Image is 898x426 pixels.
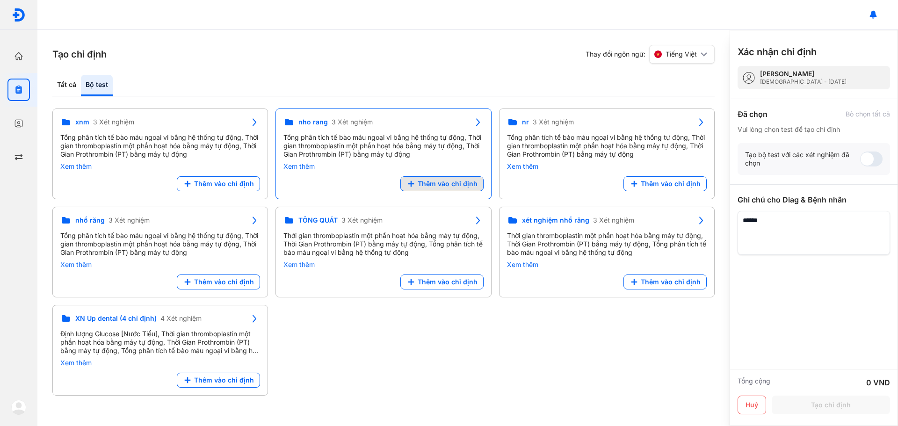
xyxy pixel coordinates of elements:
div: Đã chọn [738,108,768,120]
button: Thêm vào chỉ định [177,373,260,388]
button: Thêm vào chỉ định [400,274,484,289]
span: 3 Xét nghiệm [109,216,150,224]
div: Thời gian thromboplastin một phần hoạt hóa bằng máy tự động, Thời Gian Prothrombin (PT) bằng máy ... [507,231,707,257]
div: Xem thêm [60,359,260,367]
span: TỔNG QUÁT [298,216,338,224]
div: Bộ test [81,75,113,96]
div: Xem thêm [507,162,707,171]
div: [DEMOGRAPHIC_DATA] - [DATE] [760,78,847,86]
button: Thêm vào chỉ định [623,274,707,289]
button: Thêm vào chỉ định [400,176,484,191]
div: Thay đổi ngôn ngữ: [586,45,715,64]
div: Tạo bộ test với các xét nghiệm đã chọn [745,151,860,167]
span: xnm [75,118,89,126]
div: Tổng phân tích tế bào máu ngoại vi bằng hệ thống tự động, Thời gian thromboplastin một phần hoạt ... [283,133,483,159]
span: XN Up dental (4 chỉ định) [75,314,157,323]
span: Thêm vào chỉ định [418,278,478,286]
h3: Xác nhận chỉ định [738,45,817,58]
span: 3 Xét nghiệm [332,118,373,126]
span: 3 Xét nghiệm [593,216,634,224]
span: Thêm vào chỉ định [418,180,478,188]
span: Thêm vào chỉ định [194,180,254,188]
button: Thêm vào chỉ định [177,176,260,191]
img: logo [11,400,26,415]
div: Xem thêm [60,260,260,269]
span: nr [522,118,529,126]
span: nho rang [298,118,328,126]
button: Huỷ [738,396,766,414]
div: Định lượng Glucose [Nước Tiểu], Thời gian thromboplastin một phần hoạt hóa bằng máy tự động, Thời... [60,330,260,355]
div: Tổng phân tích tế bào máu ngoại vi bằng hệ thống tự động, Thời gian thromboplastin một phần hoạt ... [60,231,260,257]
span: nhổ răng [75,216,105,224]
span: xét nghiệm nhổ răng [522,216,589,224]
button: Tạo chỉ định [772,396,890,414]
div: Vui lòng chọn test để tạo chỉ định [738,125,890,134]
span: 3 Xét nghiệm [533,118,574,126]
span: Thêm vào chỉ định [641,180,701,188]
span: 3 Xét nghiệm [341,216,383,224]
div: Bỏ chọn tất cả [846,110,890,118]
div: Xem thêm [507,260,707,269]
div: Xem thêm [283,162,483,171]
div: 0 VND [866,377,890,388]
div: Tất cả [52,75,81,96]
span: 4 Xét nghiệm [160,314,202,323]
h3: Tạo chỉ định [52,48,107,61]
span: Thêm vào chỉ định [194,278,254,286]
div: [PERSON_NAME] [760,70,847,78]
button: Thêm vào chỉ định [177,274,260,289]
div: Tổng phân tích tế bào máu ngoại vi bằng hệ thống tự động, Thời gian thromboplastin một phần hoạt ... [60,133,260,159]
div: Xem thêm [283,260,483,269]
span: Thêm vào chỉ định [641,278,701,286]
div: Thời gian thromboplastin một phần hoạt hóa bằng máy tự động, Thời Gian Prothrombin (PT) bằng máy ... [283,231,483,257]
div: Xem thêm [60,162,260,171]
div: Tổng cộng [738,377,770,388]
span: Thêm vào chỉ định [194,376,254,384]
img: logo [12,8,26,22]
div: Ghi chú cho Diag & Bệnh nhân [738,194,890,205]
span: 3 Xét nghiệm [93,118,134,126]
button: Thêm vào chỉ định [623,176,707,191]
div: Tổng phân tích tế bào máu ngoại vi bằng hệ thống tự động, Thời gian thromboplastin một phần hoạt ... [507,133,707,159]
span: Tiếng Việt [666,50,697,58]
